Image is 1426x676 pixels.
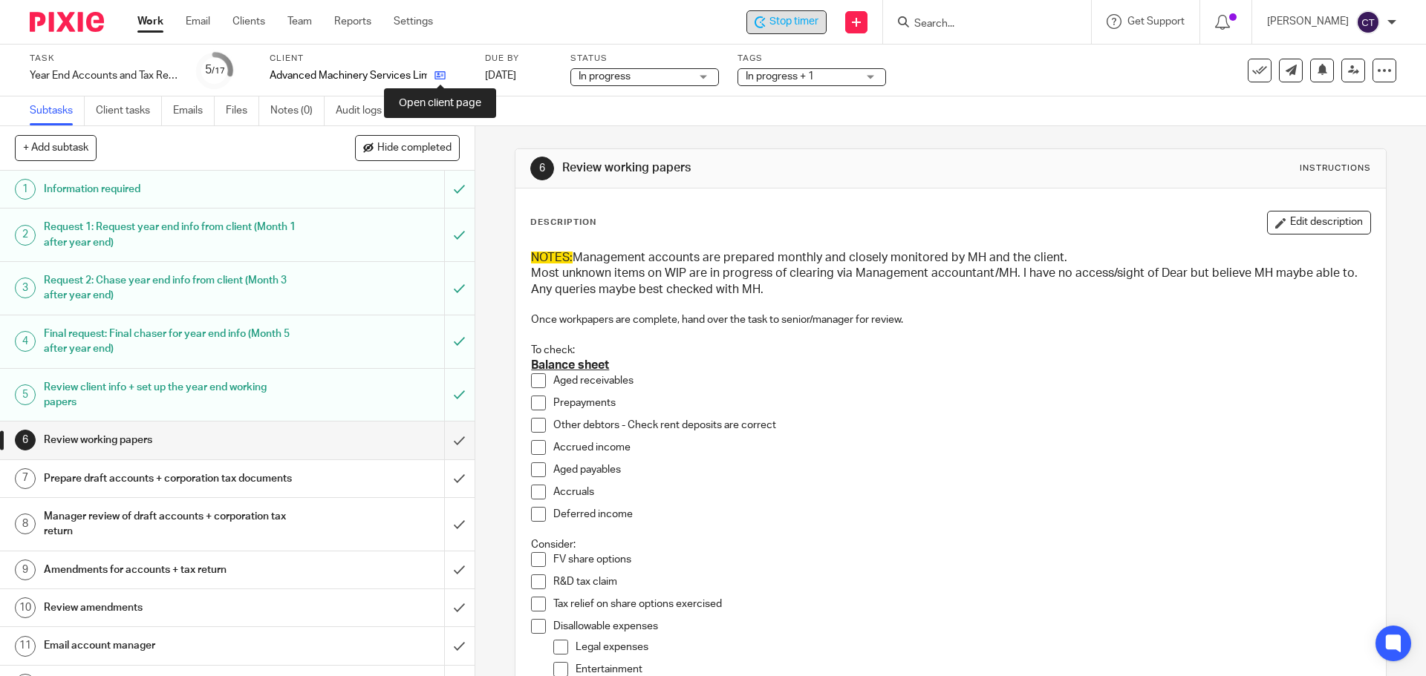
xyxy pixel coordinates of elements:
h3: Most unknown items on WIP are in progress of clearing via Management accountant/MH. I have no acc... [531,266,1370,298]
h1: Manager review of draft accounts + corporation tax return [44,505,301,543]
a: Team [287,14,312,29]
h1: Review working papers [44,429,301,451]
button: Hide completed [355,135,460,160]
img: Pixie [30,12,104,32]
div: 7 [15,468,36,489]
div: 10 [15,597,36,618]
h1: Request 1: Request year end info from client (Month 1 after year end) [44,216,301,254]
button: + Add subtask [15,135,97,160]
div: 9 [15,559,36,580]
a: Reports [334,14,371,29]
p: Consider: [531,537,1370,552]
p: Aged receivables [553,373,1370,388]
span: Hide completed [377,142,452,154]
h1: Review client info + set up the year end working papers [44,376,301,414]
h1: Final request: Final chaser for year end info (Month 5 after year end) [44,323,301,361]
div: 11 [15,636,36,657]
small: /17 [212,67,225,75]
p: Accrued income [553,440,1370,455]
div: 1 [15,179,36,200]
div: 8 [15,513,36,534]
p: Disallowable expenses [553,619,1370,634]
label: Tags [738,53,886,65]
p: Aged payables [553,462,1370,477]
div: 6 [15,430,36,450]
p: Other debtors - Check rent deposits are correct [553,418,1370,433]
div: 4 [15,331,36,352]
a: Settings [394,14,433,29]
h1: Review working papers [562,160,983,176]
a: Subtasks [30,96,85,125]
input: Search [913,18,1046,31]
a: Emails [173,96,215,125]
p: To check: [531,343,1370,358]
p: R&D tax claim [553,574,1370,589]
div: Advanced Machinery Services Limited - Year End Accounts and Tax Return [746,10,827,34]
div: 3 [15,278,36,298]
p: FV share options [553,552,1370,567]
label: Client [270,53,466,65]
div: 6 [530,157,554,180]
div: 5 [205,62,225,79]
label: Due by [485,53,552,65]
label: Status [570,53,719,65]
a: Client tasks [96,96,162,125]
p: Once workpapers are complete, hand over the task to senior/manager for review. [531,312,1370,327]
p: Accruals [553,485,1370,499]
div: Year End Accounts and Tax Return [30,68,178,83]
p: Prepayments [553,396,1370,410]
span: NOTES: [531,252,573,263]
a: Notes (0) [270,96,325,125]
span: In progress [579,71,631,82]
span: Get Support [1127,16,1185,27]
a: Email [186,14,210,29]
h1: Review amendments [44,597,301,619]
p: Description [530,217,596,229]
span: Stop timer [769,14,818,30]
a: Work [137,14,163,29]
u: Balance sheet [531,359,609,371]
div: Instructions [1300,163,1371,174]
span: In progress + 1 [746,71,814,82]
a: Audit logs [336,96,393,125]
a: Files [226,96,259,125]
p: Advanced Machinery Services Limited [270,68,427,83]
button: Edit description [1267,211,1371,234]
h1: Prepare draft accounts + corporation tax documents [44,467,301,490]
a: Clients [232,14,265,29]
span: [DATE] [485,70,516,81]
img: svg%3E [1356,10,1380,34]
h3: Management accounts are prepared monthly and closely monitored by MH and the client. [531,250,1370,266]
p: [PERSON_NAME] [1267,14,1349,29]
h1: Information required [44,178,301,200]
div: 5 [15,384,36,405]
label: Task [30,53,178,65]
h1: Amendments for accounts + tax return [44,559,301,581]
p: Tax relief on share options exercised [553,597,1370,611]
p: Deferred income [553,507,1370,522]
div: 2 [15,225,36,246]
h1: Email account manager [44,634,301,657]
p: Legal expenses [576,640,1370,654]
h1: Request 2: Chase year end info from client (Month 3 after year end) [44,269,301,307]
